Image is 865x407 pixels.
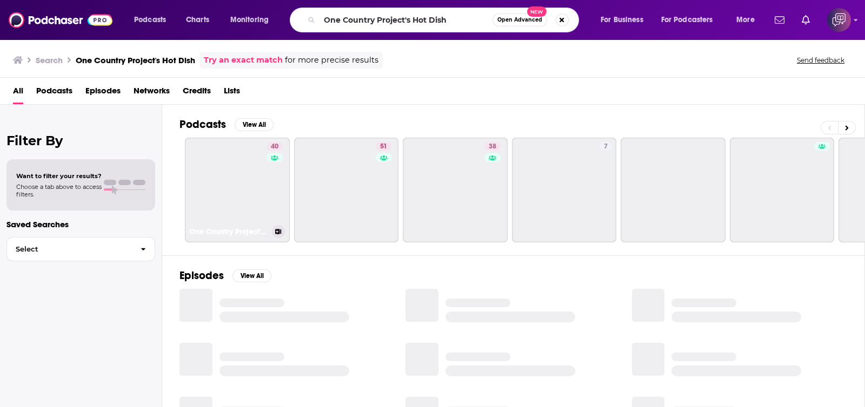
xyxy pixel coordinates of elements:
[489,141,496,152] span: 38
[16,172,102,180] span: Want to filter your results?
[729,11,768,29] button: open menu
[223,11,283,29] button: open menu
[770,11,789,29] a: Show notifications dropdown
[204,54,283,66] a: Try an exact match
[267,142,283,151] a: 40
[827,8,851,32] button: Show profile menu
[827,8,851,32] span: Logged in as corioliscompany
[127,11,180,29] button: open menu
[493,13,547,26] button: Open AdvancedNew
[320,11,493,29] input: Search podcasts, credits, & more...
[6,219,155,229] p: Saved Searches
[76,55,195,65] h3: One Country Project's Hot Dish
[36,82,72,104] a: Podcasts
[601,12,643,28] span: For Business
[271,141,278,152] span: 40
[527,6,547,17] span: New
[300,8,589,32] div: Search podcasts, credits, & more...
[230,12,269,28] span: Monitoring
[179,118,274,131] a: PodcastsView All
[294,138,399,242] a: 51
[654,11,729,29] button: open menu
[661,12,713,28] span: For Podcasters
[285,54,378,66] span: for more precise results
[593,11,657,29] button: open menu
[189,227,268,236] h3: One Country Project's Hot Dish
[736,12,755,28] span: More
[183,82,211,104] a: Credits
[134,82,170,104] a: Networks
[797,11,814,29] a: Show notifications dropdown
[179,269,271,282] a: EpisodesView All
[134,12,166,28] span: Podcasts
[235,118,274,131] button: View All
[85,82,121,104] a: Episodes
[179,118,226,131] h2: Podcasts
[36,55,63,65] h3: Search
[604,141,608,152] span: 7
[13,82,23,104] a: All
[6,237,155,261] button: Select
[484,142,501,151] a: 38
[794,56,848,65] button: Send feedback
[224,82,240,104] a: Lists
[179,11,216,29] a: Charts
[376,142,391,151] a: 51
[9,10,112,30] img: Podchaser - Follow, Share and Rate Podcasts
[827,8,851,32] img: User Profile
[497,17,542,23] span: Open Advanced
[186,12,209,28] span: Charts
[179,269,224,282] h2: Episodes
[380,141,387,152] span: 51
[600,142,612,151] a: 7
[512,138,617,242] a: 7
[185,138,290,242] a: 40One Country Project's Hot Dish
[7,246,132,253] span: Select
[403,138,508,242] a: 38
[16,183,102,198] span: Choose a tab above to access filters.
[6,133,155,148] h2: Filter By
[232,269,271,282] button: View All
